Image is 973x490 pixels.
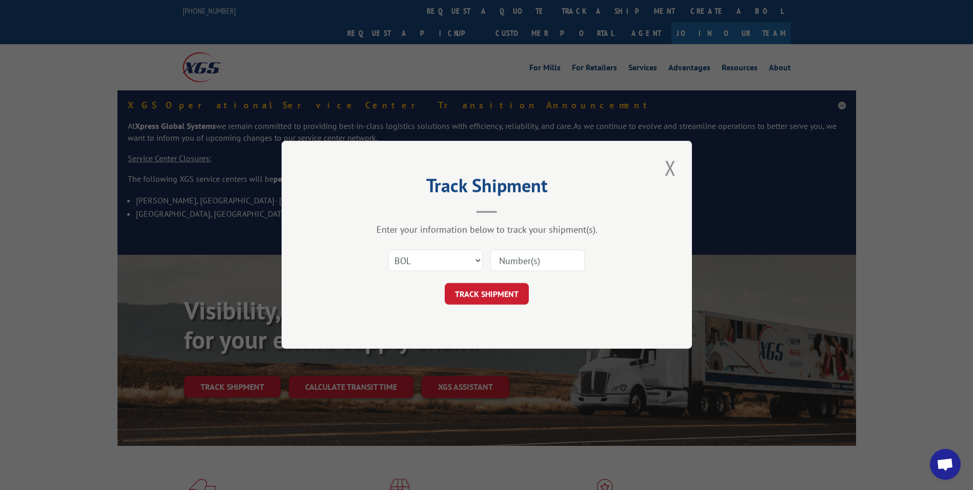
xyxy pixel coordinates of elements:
[662,154,679,182] button: Close modal
[930,449,961,480] a: Open chat
[445,284,529,305] button: TRACK SHIPMENT
[333,178,641,198] h2: Track Shipment
[333,224,641,236] div: Enter your information below to track your shipment(s).
[490,250,585,272] input: Number(s)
